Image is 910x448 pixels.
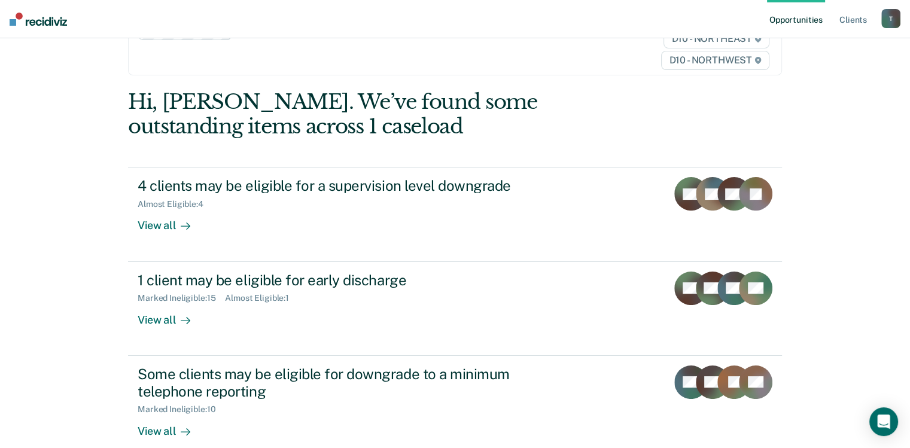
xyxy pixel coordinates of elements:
div: Almost Eligible : 4 [138,199,213,209]
div: 1 client may be eligible for early discharge [138,272,558,289]
a: 4 clients may be eligible for a supervision level downgradeAlmost Eligible:4View all [128,167,782,261]
div: Some clients may be eligible for downgrade to a minimum telephone reporting [138,365,558,400]
div: Marked Ineligible : 10 [138,404,225,415]
div: Almost Eligible : 1 [225,293,299,303]
div: View all [138,209,205,233]
div: Open Intercom Messenger [869,407,898,436]
img: Recidiviz [10,13,67,26]
div: View all [138,415,205,438]
div: Marked Ineligible : 15 [138,293,225,303]
span: D10 - NORTHWEST [661,51,769,70]
div: 4 clients may be eligible for a supervision level downgrade [138,177,558,194]
span: D10 - NORTHEAST [664,29,769,48]
a: 1 client may be eligible for early dischargeMarked Ineligible:15Almost Eligible:1View all [128,262,782,356]
div: View all [138,303,205,327]
div: Hi, [PERSON_NAME]. We’ve found some outstanding items across 1 caseload [128,90,651,139]
button: T [881,9,900,28]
